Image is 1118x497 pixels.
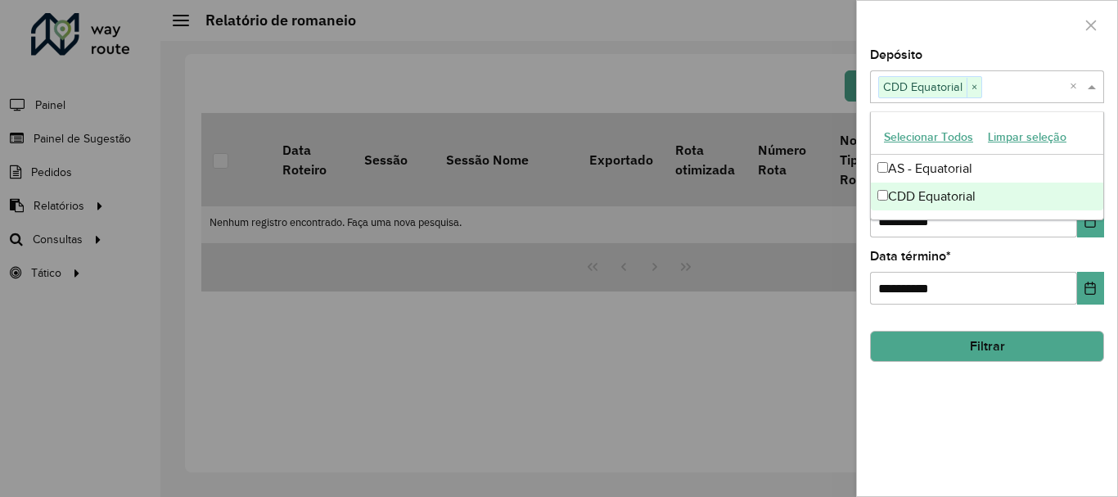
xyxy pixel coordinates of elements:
ng-dropdown-panel: Options list [870,111,1104,220]
span: CDD Equatorial [879,77,967,97]
button: Choose Date [1077,205,1104,237]
button: Limpar seleção [981,124,1074,150]
div: AS - Equatorial [871,155,1103,183]
span: × [967,78,981,97]
button: Choose Date [1077,272,1104,305]
span: Clear all [1070,77,1084,97]
label: Depósito [870,45,922,65]
div: CDD Equatorial [871,183,1103,210]
label: Data término [870,246,951,266]
button: Selecionar Todos [877,124,981,150]
button: Filtrar [870,331,1104,362]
